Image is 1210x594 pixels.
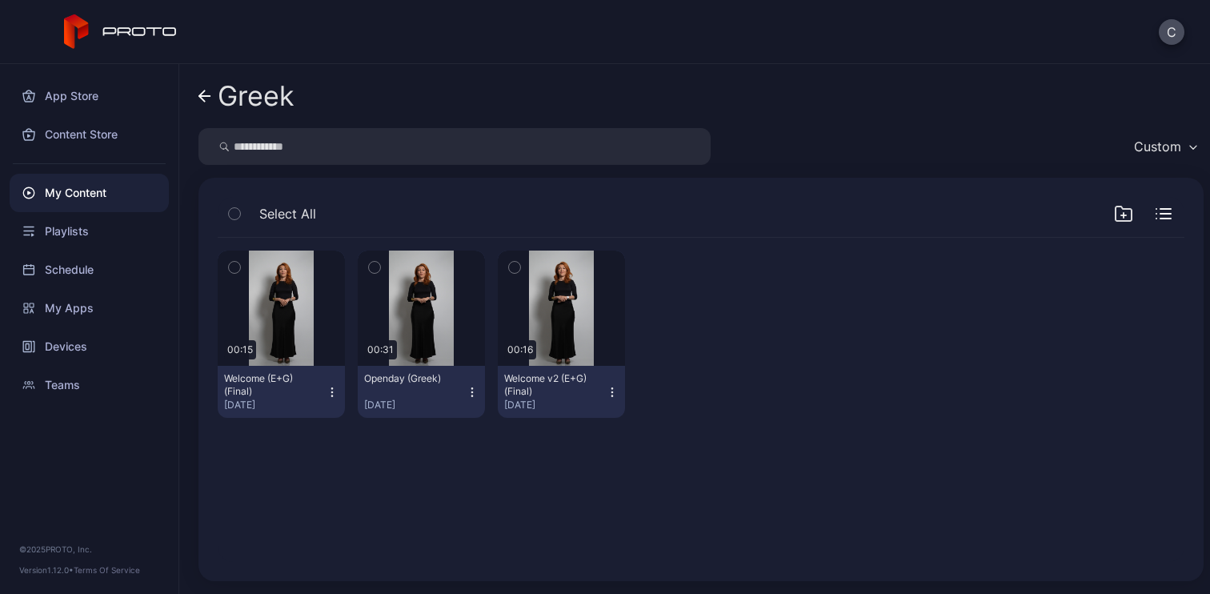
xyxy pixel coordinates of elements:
[498,366,625,418] button: Welcome v2 (E+G) (Final)[DATE]
[10,366,169,404] a: Teams
[1159,19,1184,45] button: C
[224,372,312,398] div: Welcome (E+G) (Final)
[504,372,592,398] div: Welcome v2 (E+G) (Final)
[224,399,326,411] div: [DATE]
[10,174,169,212] a: My Content
[10,115,169,154] a: Content Store
[10,327,169,366] a: Devices
[1126,128,1204,165] button: Custom
[364,399,466,411] div: [DATE]
[10,212,169,251] a: Playlists
[218,81,294,111] div: Greek
[198,77,294,115] a: Greek
[259,204,316,223] span: Select All
[19,565,74,575] span: Version 1.12.0 •
[10,251,169,289] a: Schedule
[504,399,606,411] div: [DATE]
[364,372,452,385] div: Openday (Greek)
[218,366,345,418] button: Welcome (E+G) (Final)[DATE]
[1134,138,1181,155] div: Custom
[19,543,159,556] div: © 2025 PROTO, Inc.
[74,565,140,575] a: Terms Of Service
[358,366,485,418] button: Openday (Greek)[DATE]
[10,289,169,327] a: My Apps
[10,77,169,115] a: App Store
